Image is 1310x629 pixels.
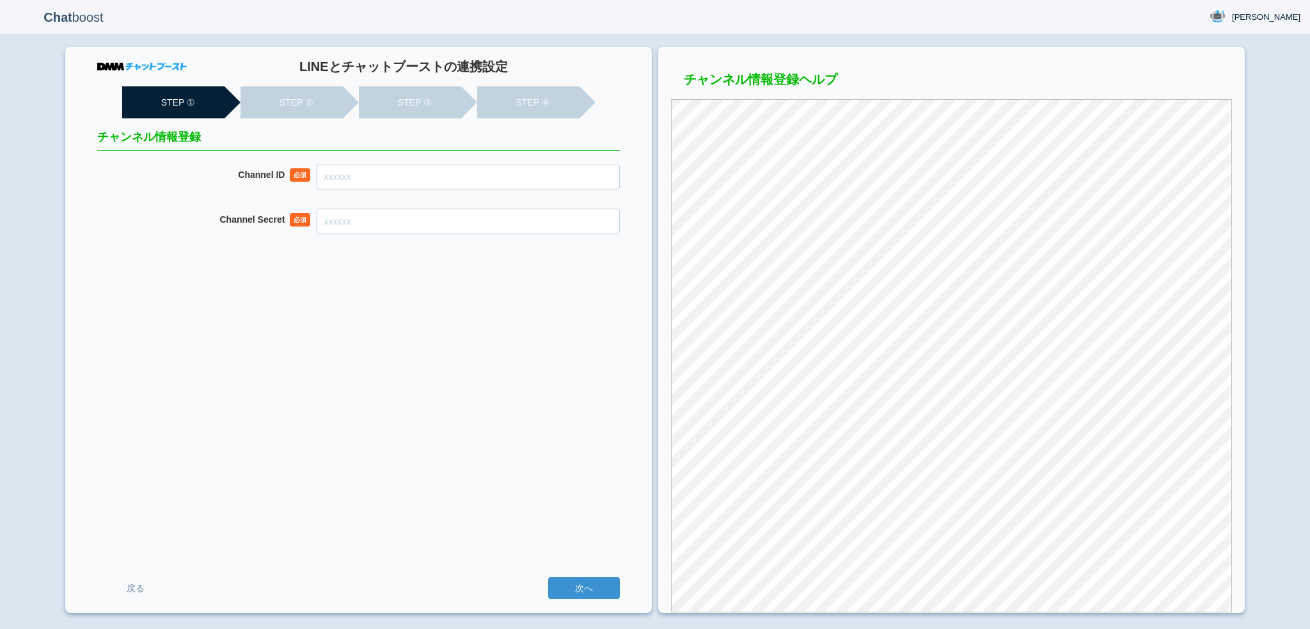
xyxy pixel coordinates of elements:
[97,63,187,70] img: DMMチャットブースト
[477,86,580,118] li: STEP ④
[220,214,285,225] label: Channel Secret
[241,86,343,118] li: STEP ②
[238,170,285,180] label: Channel ID
[1210,8,1226,24] img: User Image
[187,60,620,74] h1: LINEとチャットブーストの連携設定
[1232,11,1300,24] span: [PERSON_NAME]
[43,10,72,24] b: Chat
[122,86,225,118] li: STEP ①
[290,168,310,182] span: 必須
[548,577,620,599] input: 次へ
[671,72,1231,93] h3: チャンネル情報登録ヘルプ
[97,577,174,600] a: 戻る
[290,213,310,227] span: 必須
[10,1,138,33] p: boost
[317,209,620,234] input: xxxxxx
[359,86,461,118] li: STEP ③
[317,164,620,189] input: xxxxxx
[97,131,620,151] h2: チャンネル情報登録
